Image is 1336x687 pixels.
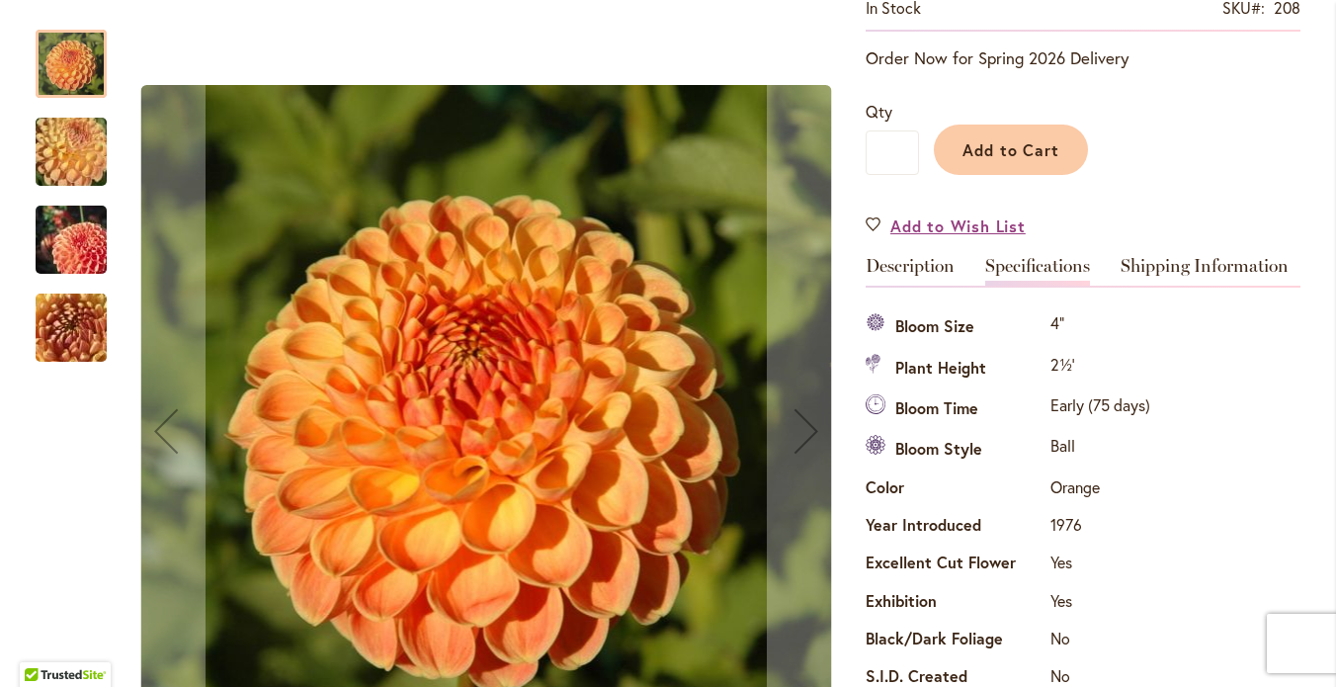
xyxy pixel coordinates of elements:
[866,101,892,122] span: Qty
[866,584,1045,622] th: Exhibition
[962,139,1060,160] span: Add to Cart
[1045,307,1155,348] td: 4"
[1045,584,1155,622] td: Yes
[1045,509,1155,547] td: 1976
[1045,430,1155,471] td: Ball
[1121,257,1289,286] a: Shipping Information
[866,547,1045,584] th: Excellent Cut Flower
[866,257,955,286] a: Description
[1045,471,1155,508] td: Orange
[866,348,1045,388] th: Plant Height
[985,257,1090,286] a: Specifications
[15,617,70,672] iframe: Launch Accessibility Center
[36,274,107,362] div: CRICHTON HONEY
[866,215,1026,237] a: Add to Wish List
[866,471,1045,508] th: Color
[1045,389,1155,430] td: Early (75 days)
[866,430,1045,471] th: Bloom Style
[866,509,1045,547] th: Year Introduced
[36,186,126,274] div: CRICHTON HONEY
[890,215,1026,237] span: Add to Wish List
[866,623,1045,660] th: Black/Dark Foliage
[866,307,1045,348] th: Bloom Size
[866,46,1300,70] p: Order Now for Spring 2026 Delivery
[36,98,126,186] div: CRICHTON HONEY
[1045,348,1155,388] td: 2½'
[1045,623,1155,660] td: No
[36,10,126,98] div: CRICHTON HONEY
[934,125,1088,175] button: Add to Cart
[1045,547,1155,584] td: Yes
[866,389,1045,430] th: Bloom Time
